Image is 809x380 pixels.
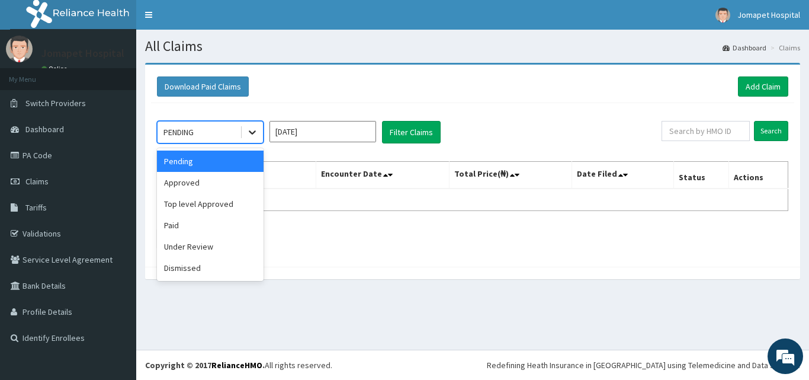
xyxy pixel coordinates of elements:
li: Claims [768,43,800,53]
th: Date Filed [572,162,674,189]
input: Search [754,121,788,141]
span: Claims [25,176,49,187]
p: Jomapet Hospital [41,48,124,59]
th: Status [674,162,729,189]
a: Dashboard [723,43,766,53]
strong: Copyright © 2017 . [145,360,265,371]
th: Total Price(₦) [449,162,572,189]
div: Top level Approved [157,193,264,215]
a: Add Claim [738,76,788,97]
span: Jomapet Hospital [737,9,800,20]
th: Actions [728,162,788,189]
footer: All rights reserved. [136,350,809,380]
img: User Image [6,36,33,62]
div: Pending [157,151,264,172]
input: Search by HMO ID [662,121,750,141]
div: PENDING [163,126,194,138]
button: Filter Claims [382,121,441,143]
div: Paid [157,215,264,236]
h1: All Claims [145,39,800,54]
span: Dashboard [25,124,64,135]
div: Dismissed [157,257,264,279]
a: Online [41,65,70,73]
div: Under Review [157,236,264,257]
div: Redefining Heath Insurance in [GEOGRAPHIC_DATA] using Telemedicine and Data Science! [487,359,800,371]
input: Select Month and Year [269,121,376,142]
th: Encounter Date [316,162,449,189]
button: Download Paid Claims [157,76,249,97]
span: Switch Providers [25,98,86,108]
div: Approved [157,172,264,193]
a: RelianceHMO [211,360,262,371]
img: User Image [715,8,730,23]
span: Tariffs [25,202,47,213]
